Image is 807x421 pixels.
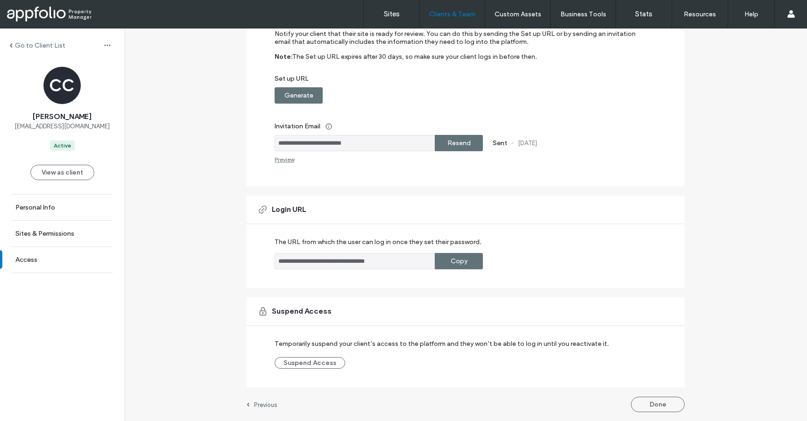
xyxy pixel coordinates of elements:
label: Note: [275,53,292,75]
label: Generate [284,87,313,104]
label: [DATE] [518,140,537,147]
label: Resources [684,10,716,18]
div: CC [43,67,81,104]
span: Login URL [272,204,306,215]
label: Notify your client that their site is ready for review. You can do this by sending the Set up URL... [275,30,644,53]
label: Invitation Email [275,118,644,135]
label: Sites [384,10,400,18]
span: Suspend Access [272,306,332,316]
div: Preview [275,156,294,163]
label: Personal Info [15,203,55,211]
button: Done [631,397,685,412]
div: Active [54,141,71,150]
label: Sites & Permissions [15,230,74,238]
label: Access [15,256,37,264]
span: [PERSON_NAME] [33,112,92,122]
label: Set up URL [275,75,644,87]
label: The URL from which the user can log in once they set their password. [275,238,481,253]
button: Suspend Access [275,357,345,369]
label: Temporarily suspend your client’s access to the platform and they won’t be able to log in until y... [275,335,609,352]
label: Help [744,10,758,18]
label: Sent [493,139,507,147]
label: Business Tools [560,10,606,18]
label: Resend [447,134,471,152]
label: Copy [451,253,467,270]
span: [EMAIL_ADDRESS][DOMAIN_NAME] [14,122,110,131]
span: Help [21,7,41,15]
label: Go to Client List [15,42,65,49]
button: View as client [30,165,94,180]
label: Stats [635,10,652,18]
label: Clients & Team [429,10,475,18]
label: Custom Assets [495,10,541,18]
label: The Set up URL expires after 30 days, so make sure your client logs in before then. [292,53,537,75]
label: Previous [254,401,277,408]
a: Previous [247,401,277,408]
